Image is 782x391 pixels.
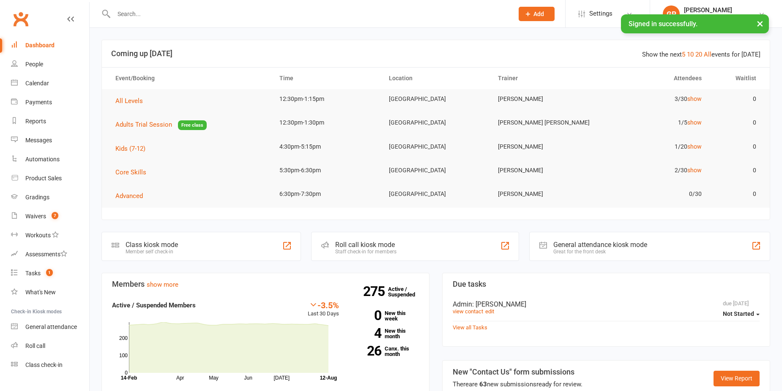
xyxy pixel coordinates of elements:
a: 4New this month [352,328,419,339]
td: 4:30pm-5:15pm [272,137,381,157]
td: [PERSON_NAME] [PERSON_NAME] [490,113,600,133]
button: × [752,14,768,33]
a: People [11,55,89,74]
div: Admin [453,300,760,308]
a: Class kiosk mode [11,356,89,375]
td: [GEOGRAPHIC_DATA] [381,137,491,157]
div: Member self check-in [126,249,178,255]
div: Last 30 Days [308,300,339,318]
span: Settings [589,4,612,23]
td: 1/5 [600,113,709,133]
button: Advanced [115,191,149,201]
div: Show the next events for [DATE] [642,49,760,60]
button: Kids (7-12) [115,144,151,154]
div: Krav Maga Defence Institute [684,14,758,22]
div: Roll call kiosk mode [335,241,396,249]
div: Automations [25,156,60,163]
h3: Coming up [DATE] [111,49,760,58]
td: 0 [709,89,764,109]
strong: Active / Suspended Members [112,301,196,309]
a: show [687,143,702,150]
td: 0 [709,184,764,204]
th: Location [381,68,491,89]
button: All Levels [115,96,149,106]
td: 3/30 [600,89,709,109]
h3: Due tasks [453,280,760,288]
span: Core Skills [115,168,146,176]
div: GP [663,5,680,22]
div: Class check-in [25,361,63,368]
td: 2/30 [600,160,709,180]
td: 12:30pm-1:30pm [272,113,381,133]
a: Waivers 7 [11,207,89,226]
span: Free class [178,120,207,130]
a: 275Active / Suspended [388,280,425,304]
th: Attendees [600,68,709,89]
div: There are new submissions ready for review. [453,379,582,389]
div: [PERSON_NAME] [684,6,758,14]
span: Adults Trial Session [115,121,172,128]
a: All [704,51,711,58]
td: 0 [709,113,764,133]
div: General attendance [25,323,77,330]
td: [PERSON_NAME] [490,160,600,180]
a: Payments [11,93,89,112]
a: show [687,119,702,126]
strong: 275 [363,285,388,298]
a: 20 [695,51,702,58]
button: Core Skills [115,167,152,177]
a: View Report [714,371,760,386]
th: Time [272,68,381,89]
a: General attendance kiosk mode [11,318,89,337]
a: show [687,95,702,102]
td: 6:30pm-7:30pm [272,184,381,204]
a: Reports [11,112,89,131]
a: Gradings [11,188,89,207]
a: Product Sales [11,169,89,188]
div: Waivers [25,213,46,220]
h3: Members [112,280,419,288]
div: Payments [25,99,52,106]
div: Class kiosk mode [126,241,178,249]
div: Product Sales [25,175,62,182]
th: Trainer [490,68,600,89]
td: [GEOGRAPHIC_DATA] [381,184,491,204]
div: Roll call [25,342,45,349]
a: 5 [682,51,685,58]
div: People [25,61,43,68]
td: 0 [709,160,764,180]
td: [PERSON_NAME] [490,137,600,157]
input: Search... [111,8,508,20]
a: 0New this week [352,310,419,321]
a: 26Canx. this month [352,346,419,357]
a: Messages [11,131,89,150]
a: Calendar [11,74,89,93]
a: 10 [687,51,694,58]
a: edit [485,308,494,315]
a: Dashboard [11,36,89,55]
div: Gradings [25,194,49,201]
button: Add [519,7,555,21]
div: Great for the front desk [553,249,647,255]
div: Dashboard [25,42,55,49]
a: show [687,167,702,174]
a: Automations [11,150,89,169]
td: 0/30 [600,184,709,204]
strong: 0 [352,309,381,322]
strong: 26 [352,345,381,357]
td: [GEOGRAPHIC_DATA] [381,160,491,180]
span: Advanced [115,192,143,200]
a: View all Tasks [453,324,487,331]
a: What's New [11,283,89,302]
a: Assessments [11,245,89,264]
td: 1/20 [600,137,709,157]
button: Adults Trial SessionFree class [115,119,207,130]
h3: New "Contact Us" form submissions [453,368,582,376]
a: Clubworx [10,8,31,30]
span: Kids (7-12) [115,145,145,152]
th: Event/Booking [108,68,272,89]
div: -3.5% [308,300,339,310]
span: : [PERSON_NAME] [472,300,526,308]
div: Staff check-in for members [335,249,396,255]
a: view contact [453,308,483,315]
